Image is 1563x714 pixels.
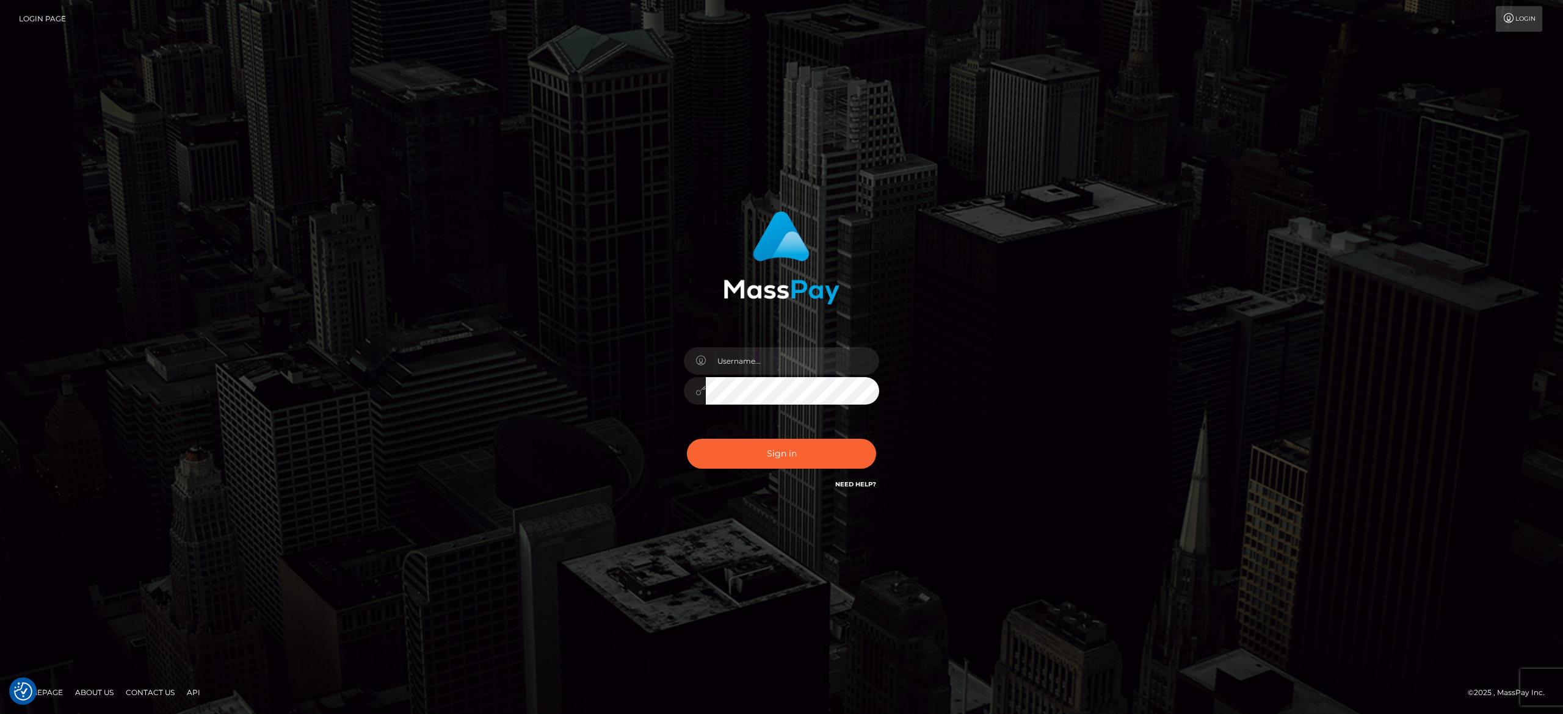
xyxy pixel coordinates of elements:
a: API [182,683,205,702]
img: MassPay Login [723,211,840,305]
button: Sign in [687,439,876,469]
a: Login [1496,6,1542,32]
a: Login Page [19,6,66,32]
a: About Us [70,683,118,702]
input: Username... [706,347,879,375]
img: Revisit consent button [14,682,32,701]
a: Contact Us [121,683,180,702]
a: Homepage [13,683,68,702]
button: Consent Preferences [14,682,32,701]
a: Need Help? [835,480,876,488]
div: © 2025 , MassPay Inc. [1468,686,1554,699]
